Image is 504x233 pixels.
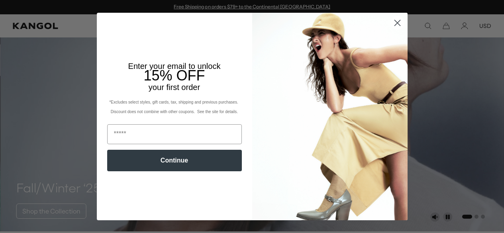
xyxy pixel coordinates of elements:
span: your first order [149,83,200,92]
span: Enter your email to unlock [128,62,221,70]
button: Continue [107,150,242,171]
button: Close dialog [390,16,404,30]
span: 15% OFF [143,67,205,84]
input: Email [107,124,242,144]
img: 93be19ad-e773-4382-80b9-c9d740c9197f.jpeg [252,13,408,220]
span: *Excludes select styles, gift cards, tax, shipping and previous purchases. Discount does not comb... [109,100,239,114]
